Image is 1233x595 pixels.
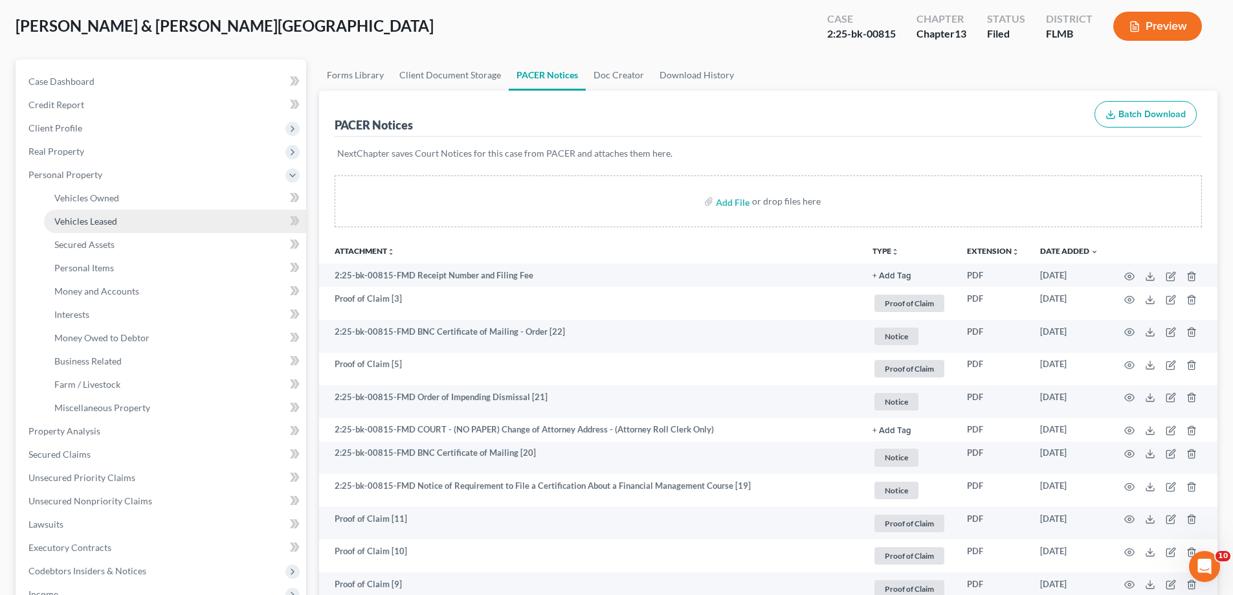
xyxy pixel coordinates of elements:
[509,60,586,91] a: PACER Notices
[957,418,1030,442] td: PDF
[1030,442,1109,475] td: [DATE]
[1046,12,1093,27] div: District
[957,385,1030,418] td: PDF
[28,542,111,553] span: Executory Contracts
[18,466,306,489] a: Unsecured Priority Claims
[387,248,395,256] i: unfold_more
[18,489,306,513] a: Unsecured Nonpriority Claims
[957,287,1030,320] td: PDF
[319,353,862,386] td: Proof of Claim [5]
[18,443,306,466] a: Secured Claims
[987,12,1025,27] div: Status
[1091,248,1098,256] i: expand_more
[54,239,115,250] span: Secured Assets
[1216,551,1230,561] span: 10
[44,233,306,256] a: Secured Assets
[827,27,896,41] div: 2:25-bk-00815
[957,539,1030,572] td: PDF
[874,295,944,312] span: Proof of Claim
[586,60,652,91] a: Doc Creator
[1030,507,1109,540] td: [DATE]
[28,495,152,506] span: Unsecured Nonpriority Claims
[916,12,966,27] div: Chapter
[872,391,946,412] a: Notice
[28,565,146,576] span: Codebtors Insiders & Notices
[44,326,306,350] a: Money Owed to Debtor
[874,482,918,499] span: Notice
[319,418,862,442] td: 2:25-bk-00815-FMD COURT - (NO PAPER) Change of Attorney Address - (Attorney Roll Clerk Only)
[874,515,944,532] span: Proof of Claim
[28,76,94,87] span: Case Dashboard
[28,472,135,483] span: Unsecured Priority Claims
[872,269,946,282] a: + Add Tag
[44,373,306,396] a: Farm / Livestock
[16,16,434,35] span: [PERSON_NAME] & [PERSON_NAME][GEOGRAPHIC_DATA]
[54,216,117,227] span: Vehicles Leased
[28,449,91,460] span: Secured Claims
[28,519,63,530] span: Lawsuits
[18,513,306,536] a: Lawsuits
[891,248,899,256] i: unfold_more
[874,547,944,565] span: Proof of Claim
[872,247,899,256] button: TYPEunfold_more
[1118,109,1186,120] span: Batch Download
[54,309,89,320] span: Interests
[392,60,509,91] a: Client Document Storage
[18,536,306,559] a: Executory Contracts
[1012,248,1019,256] i: unfold_more
[319,474,862,507] td: 2:25-bk-00815-FMD Notice of Requirement to File a Certification About a Financial Management Cour...
[957,320,1030,353] td: PDF
[319,264,862,287] td: 2:25-bk-00815-FMD Receipt Number and Filing Fee
[319,442,862,475] td: 2:25-bk-00815-FMD BNC Certificate of Mailing [20]
[872,293,946,314] a: Proof of Claim
[54,379,120,390] span: Farm / Livestock
[28,122,82,133] span: Client Profile
[44,303,306,326] a: Interests
[1030,287,1109,320] td: [DATE]
[18,420,306,443] a: Property Analysis
[44,280,306,303] a: Money and Accounts
[1030,264,1109,287] td: [DATE]
[44,256,306,280] a: Personal Items
[957,507,1030,540] td: PDF
[957,474,1030,507] td: PDF
[44,186,306,210] a: Vehicles Owned
[872,480,946,501] a: Notice
[54,192,119,203] span: Vehicles Owned
[18,70,306,93] a: Case Dashboard
[1189,551,1220,582] iframe: Intercom live chat
[955,27,966,39] span: 13
[957,442,1030,475] td: PDF
[987,27,1025,41] div: Filed
[967,246,1019,256] a: Extensionunfold_more
[874,393,918,410] span: Notice
[1030,385,1109,418] td: [DATE]
[916,27,966,41] div: Chapter
[54,286,139,297] span: Money and Accounts
[1094,101,1197,128] button: Batch Download
[44,396,306,420] a: Miscellaneous Property
[872,447,946,468] a: Notice
[1030,353,1109,386] td: [DATE]
[827,12,896,27] div: Case
[337,147,1199,160] p: NextChapter saves Court Notices for this case from PACER and attaches them here.
[652,60,742,91] a: Download History
[1030,418,1109,442] td: [DATE]
[957,353,1030,386] td: PDF
[872,358,946,379] a: Proof of Claim
[28,425,100,436] span: Property Analysis
[319,385,862,418] td: 2:25-bk-00815-FMD Order of Impending Dismissal [21]
[44,350,306,373] a: Business Related
[1030,539,1109,572] td: [DATE]
[752,195,821,208] div: or drop files here
[54,355,122,366] span: Business Related
[1030,474,1109,507] td: [DATE]
[28,169,102,180] span: Personal Property
[872,427,911,435] button: + Add Tag
[1040,246,1098,256] a: Date Added expand_more
[872,272,911,280] button: + Add Tag
[319,320,862,353] td: 2:25-bk-00815-FMD BNC Certificate of Mailing - Order [22]
[319,507,862,540] td: Proof of Claim [11]
[1046,27,1093,41] div: FLMB
[18,93,306,117] a: Credit Report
